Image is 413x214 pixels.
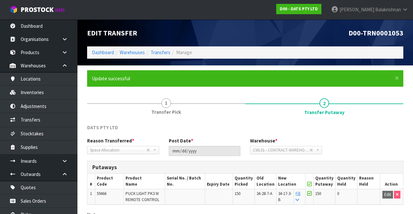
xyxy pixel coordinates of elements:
label: Post Date [169,137,193,144]
th: Reason Held [358,174,380,189]
span: 34-17-3-B [278,191,292,202]
th: Quantity Picked [233,174,255,189]
label: Reason Transferred [87,137,134,144]
span: 1 [161,98,171,108]
span: 150 [235,191,240,196]
a: Warehouses [120,49,145,55]
a: Transfers [151,49,170,55]
a: D00 - DATS PTY LTD [276,4,321,14]
span: 0 [337,191,339,196]
span: Edit Transfer [87,28,137,37]
span: CWL01 - CONTRACT WAREHOUSING [GEOGRAPHIC_DATA] [253,146,309,154]
th: Product Name [124,174,165,189]
span: × [395,73,399,83]
img: cube-alt.png [10,5,18,14]
th: Quantity Putaway [314,174,336,189]
span: Update successful [92,75,130,82]
span: Transfer Pick [151,109,181,115]
span: Space Allocation [90,146,146,154]
label: Warehouse [250,137,277,144]
span: [PERSON_NAME] [339,6,374,13]
span: ProStock [21,5,54,14]
button: Edit [382,191,393,199]
a: Fill [296,191,300,202]
span: Balakrishnan [375,6,401,13]
a: Dashboard [92,49,114,55]
th: Serial No. / Batch No. [165,174,205,189]
h3: Putaways [92,164,398,170]
strong: D00 - DATS PTY LTD [280,6,318,12]
span: Manage [176,49,192,55]
span: 2 [319,98,329,108]
th: Action [380,174,403,189]
span: PUCK LIGHT PK3 W REMOTE CONTROL [126,191,159,202]
th: Quantity Held [336,174,358,189]
span: DATS PTY LTD [87,124,118,131]
small: WMS [55,7,65,13]
span: 1 [90,191,92,196]
span: 150 [315,191,321,196]
span: Transfer Putaway [304,109,345,116]
input: Post Date [169,146,241,156]
span: 34-28-7-A [257,191,272,196]
th: New Location [276,174,306,189]
th: Expiry Date [205,174,233,189]
th: # [87,174,95,189]
span: D00-TRN0001053 [348,28,403,37]
th: Old Location [255,174,276,189]
th: Product Code [95,174,124,189]
span: 59466 [97,191,106,196]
